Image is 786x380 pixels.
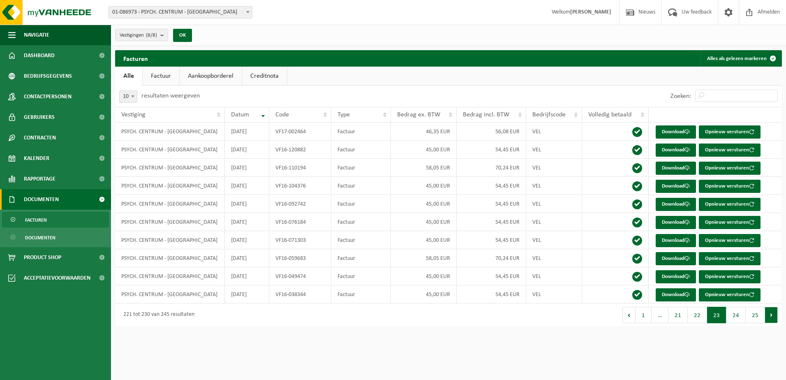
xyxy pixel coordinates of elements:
[269,267,331,285] td: VF16-049474
[331,159,391,177] td: Factuur
[457,195,526,213] td: 54,45 EUR
[532,111,566,118] span: Bedrijfscode
[115,195,225,213] td: PSYCH. CENTRUM - [GEOGRAPHIC_DATA]
[109,6,252,19] span: 01-086973 - PSYCH. CENTRUM - ST HIERONYMUS - SINT-NIKLAAS
[526,285,582,304] td: VEL
[331,123,391,141] td: Factuur
[24,148,49,169] span: Kalender
[231,111,249,118] span: Datum
[699,216,761,229] button: Opnieuw versturen
[668,307,688,323] button: 21
[656,288,696,301] a: Download
[457,159,526,177] td: 70,24 EUR
[24,25,49,45] span: Navigatie
[391,159,457,177] td: 58,05 EUR
[391,267,457,285] td: 45,00 EUR
[526,177,582,195] td: VEL
[115,50,156,66] h2: Facturen
[120,91,137,102] span: 10
[269,249,331,267] td: VF16-059683
[656,180,696,193] a: Download
[115,123,225,141] td: PSYCH. CENTRUM - [GEOGRAPHIC_DATA]
[457,285,526,304] td: 54,45 EUR
[726,307,746,323] button: 24
[526,195,582,213] td: VEL
[2,229,109,245] a: Documenten
[457,249,526,267] td: 70,24 EUR
[24,127,56,148] span: Contracten
[119,308,194,322] div: 221 tot 230 van 245 resultaten
[115,29,168,41] button: Vestigingen(8/8)
[225,285,269,304] td: [DATE]
[225,195,269,213] td: [DATE]
[656,162,696,175] a: Download
[463,111,509,118] span: Bedrag incl. BTW
[656,198,696,211] a: Download
[331,195,391,213] td: Factuur
[391,213,457,231] td: 45,00 EUR
[746,307,765,323] button: 25
[656,270,696,283] a: Download
[331,267,391,285] td: Factuur
[269,123,331,141] td: VF17-002464
[275,111,289,118] span: Code
[699,252,761,265] button: Opnieuw versturen
[391,231,457,249] td: 45,00 EUR
[24,66,72,86] span: Bedrijfsgegevens
[141,93,200,99] label: resultaten weergeven
[391,249,457,267] td: 58,05 EUR
[457,141,526,159] td: 54,45 EUR
[225,231,269,249] td: [DATE]
[331,285,391,304] td: Factuur
[143,67,179,86] a: Factuur
[121,111,146,118] span: Vestiging
[670,93,691,100] label: Zoeken:
[391,123,457,141] td: 46,35 EUR
[526,159,582,177] td: VEL
[225,123,269,141] td: [DATE]
[269,213,331,231] td: VF16-076184
[24,169,55,189] span: Rapportage
[636,307,652,323] button: 1
[146,32,157,38] count: (8/8)
[225,177,269,195] td: [DATE]
[269,231,331,249] td: VF16-071303
[109,7,252,18] span: 01-086973 - PSYCH. CENTRUM - ST HIERONYMUS - SINT-NIKLAAS
[622,307,636,323] button: Previous
[115,213,225,231] td: PSYCH. CENTRUM - [GEOGRAPHIC_DATA]
[588,111,631,118] span: Volledig betaald
[331,213,391,231] td: Factuur
[656,252,696,265] a: Download
[225,141,269,159] td: [DATE]
[120,29,157,42] span: Vestigingen
[652,307,668,323] span: …
[115,177,225,195] td: PSYCH. CENTRUM - [GEOGRAPHIC_DATA]
[115,267,225,285] td: PSYCH. CENTRUM - [GEOGRAPHIC_DATA]
[225,249,269,267] td: [DATE]
[115,141,225,159] td: PSYCH. CENTRUM - [GEOGRAPHIC_DATA]
[25,230,55,246] span: Documenten
[2,212,109,227] a: Facturen
[526,267,582,285] td: VEL
[24,189,59,210] span: Documenten
[699,270,761,283] button: Opnieuw versturen
[391,285,457,304] td: 45,00 EUR
[699,144,761,157] button: Opnieuw versturen
[391,141,457,159] td: 45,00 EUR
[526,123,582,141] td: VEL
[242,67,287,86] a: Creditnota
[115,159,225,177] td: PSYCH. CENTRUM - [GEOGRAPHIC_DATA]
[338,111,350,118] span: Type
[656,125,696,139] a: Download
[570,9,611,15] strong: [PERSON_NAME]
[699,162,761,175] button: Opnieuw versturen
[457,177,526,195] td: 54,45 EUR
[391,177,457,195] td: 45,00 EUR
[115,285,225,304] td: PSYCH. CENTRUM - [GEOGRAPHIC_DATA]
[656,216,696,229] a: Download
[269,285,331,304] td: VF16-038344
[24,86,72,107] span: Contactpersonen
[526,141,582,159] td: VEL
[115,231,225,249] td: PSYCH. CENTRUM - [GEOGRAPHIC_DATA]
[225,267,269,285] td: [DATE]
